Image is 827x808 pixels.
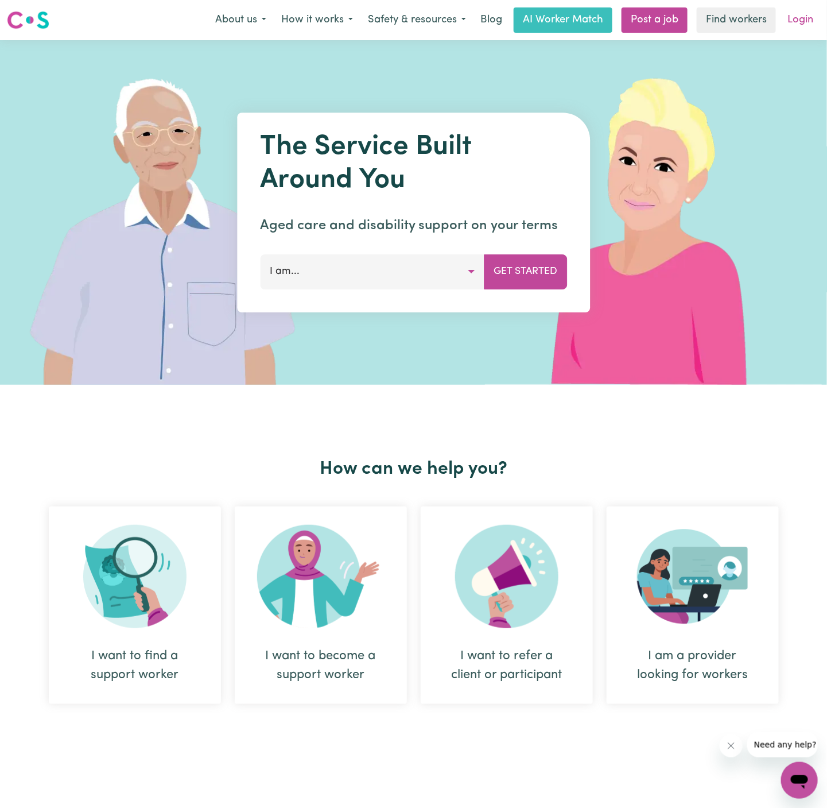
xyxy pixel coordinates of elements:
[42,458,786,480] h2: How can we help you?
[634,647,751,685] div: I am a provider looking for workers
[76,647,193,685] div: I want to find a support worker
[455,525,558,628] img: Refer
[747,732,818,757] iframe: Message from company
[49,507,221,704] div: I want to find a support worker
[260,254,484,289] button: I am...
[622,7,688,33] a: Post a job
[257,525,385,628] img: Become Worker
[514,7,612,33] a: AI Worker Match
[421,507,593,704] div: I want to refer a client or participant
[697,7,776,33] a: Find workers
[7,10,49,30] img: Careseekers logo
[781,762,818,799] iframe: Button to launch messaging window
[83,525,187,628] img: Search
[274,8,360,32] button: How it works
[448,647,565,685] div: I want to refer a client or participant
[7,7,49,33] a: Careseekers logo
[262,647,379,685] div: I want to become a support worker
[208,8,274,32] button: About us
[637,525,748,628] img: Provider
[484,254,567,289] button: Get Started
[720,734,743,757] iframe: Close message
[607,507,779,704] div: I am a provider looking for workers
[235,507,407,704] div: I want to become a support worker
[360,8,473,32] button: Safety & resources
[260,131,567,197] h1: The Service Built Around You
[260,215,567,236] p: Aged care and disability support on your terms
[473,7,509,33] a: Blog
[781,7,820,33] a: Login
